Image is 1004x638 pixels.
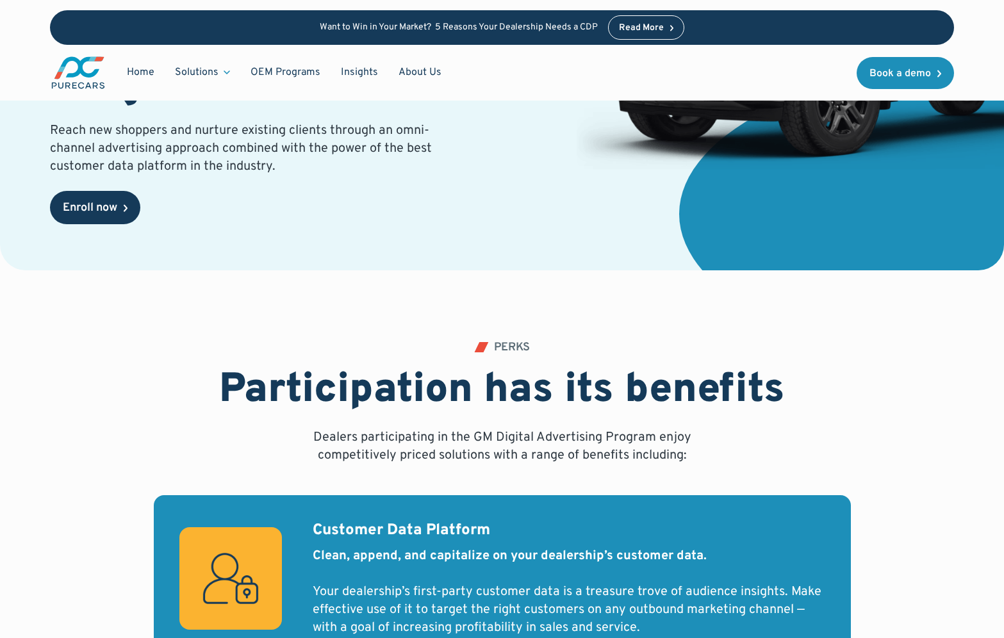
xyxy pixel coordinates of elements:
[857,57,954,89] a: Book a demo
[313,521,825,541] h6: Customer Data Platform
[608,15,685,40] a: Read More
[331,60,388,85] a: Insights
[494,342,530,354] div: PERKS
[219,366,785,416] h2: Participation has its benefits
[50,55,106,90] img: purecars logo
[320,22,598,33] p: Want to Win in Your Market? 5 Reasons Your Dealership Needs a CDP
[313,565,825,583] p: ‍
[308,429,697,464] p: Dealers participating in the GM Digital Advertising Program enjoy competitively priced solutions ...
[619,24,664,33] div: Read More
[313,548,707,564] strong: Clean, append, and capitalize on your dealership’s customer data.
[175,65,218,79] div: Solutions
[869,69,931,79] div: Book a demo
[165,60,240,85] div: Solutions
[50,122,440,176] p: Reach new shoppers and nurture existing clients through an omni-channel advertising approach comb...
[50,55,106,90] a: main
[63,202,117,214] div: Enroll now
[50,191,140,224] a: Enroll now
[240,60,331,85] a: OEM Programs
[117,60,165,85] a: Home
[388,60,452,85] a: About Us
[313,583,825,637] p: Your dealership’s first-party customer data is a treasure trove of audience insights. Make effect...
